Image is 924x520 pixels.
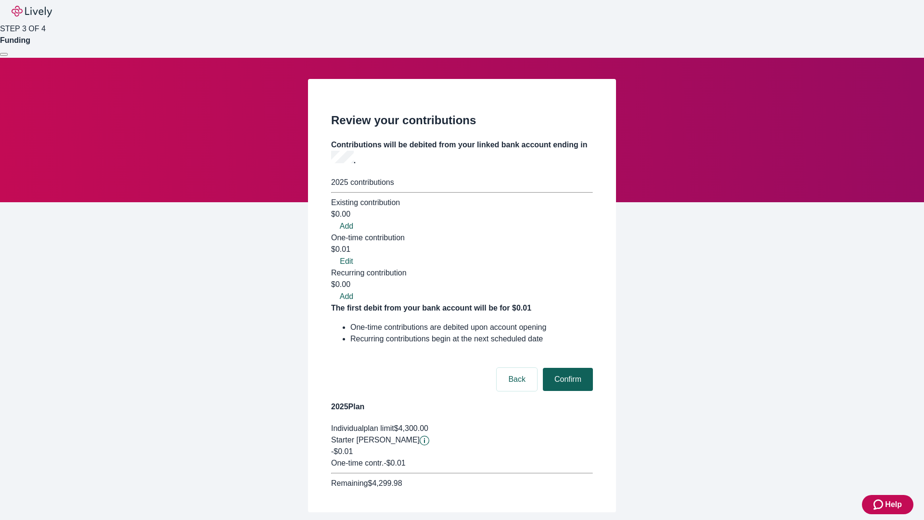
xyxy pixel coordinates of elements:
span: - $0.01 [384,459,405,467]
strong: The first debit from your bank account will be for $0.01 [331,304,531,312]
li: Recurring contributions begin at the next scheduled date [350,333,593,345]
button: Back [497,368,537,391]
span: -$0.01 [331,447,353,455]
h4: Contributions will be debited from your linked bank account ending in . [331,139,593,167]
span: $4,299.98 [368,479,402,487]
div: 2025 contributions [331,177,593,188]
div: Recurring contribution [331,267,593,279]
span: One-time contr. [331,459,384,467]
img: Lively [12,6,52,17]
button: Zendesk support iconHelp [862,495,913,514]
h2: Review your contributions [331,112,593,129]
span: Help [885,499,902,510]
span: Individual plan limit [331,424,394,432]
button: Edit [331,256,362,267]
div: $0.00 [331,279,593,290]
svg: Starter penny details [420,436,429,445]
span: Starter [PERSON_NAME] [331,436,420,444]
div: $0.00 [331,208,593,220]
button: Confirm [543,368,593,391]
div: One-time contribution [331,232,593,244]
li: One-time contributions are debited upon account opening [350,322,593,333]
div: Existing contribution [331,197,593,208]
button: Add [331,221,362,232]
span: Remaining [331,479,368,487]
h4: 2025 Plan [331,401,593,413]
button: Add [331,291,362,302]
svg: Zendesk support icon [873,499,885,510]
div: $0.01 [331,244,593,255]
button: Lively will contribute $0.01 to establish your account [420,436,429,445]
span: $4,300.00 [394,424,428,432]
